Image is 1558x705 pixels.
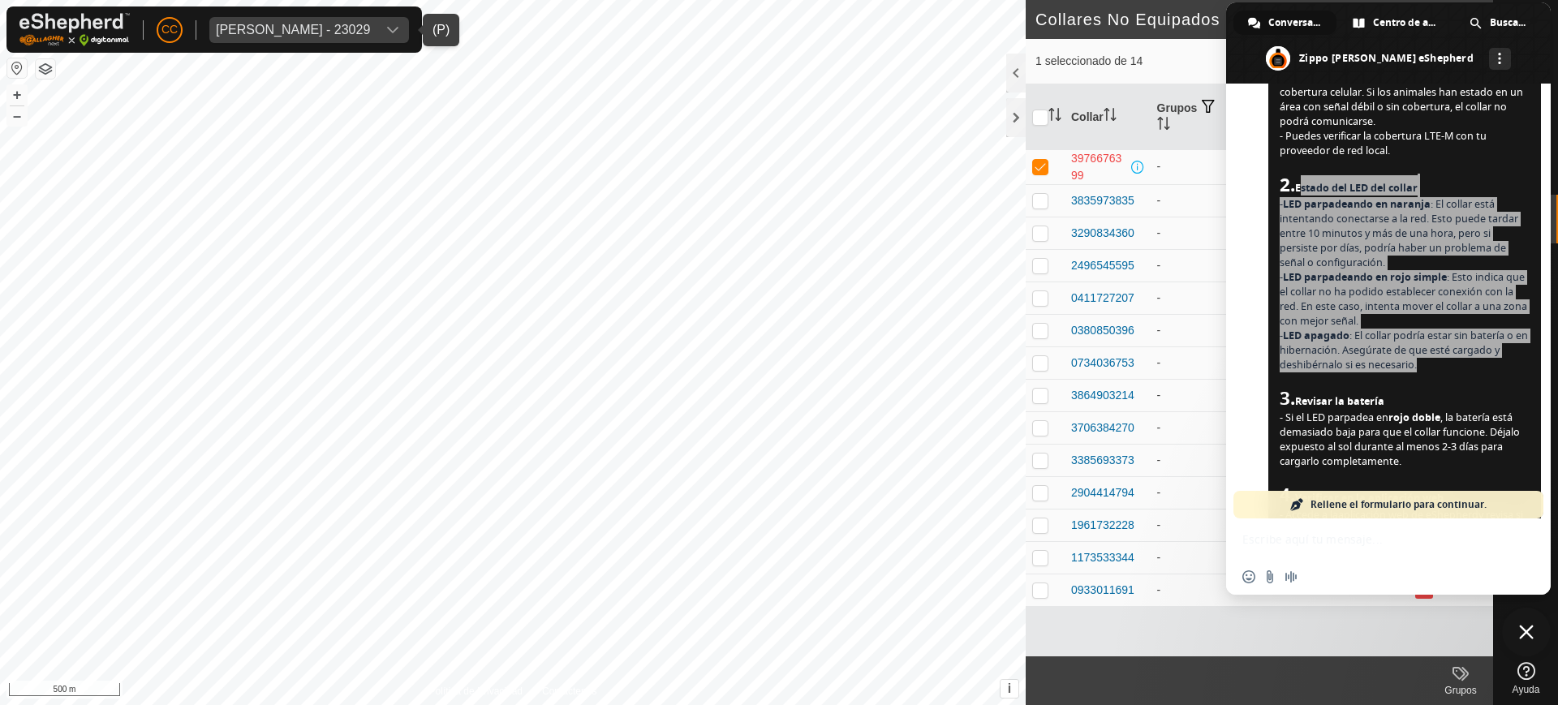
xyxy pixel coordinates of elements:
h2: Collares No Equipados [1035,10,1459,29]
span: Estado del LED del collar [1295,181,1418,195]
button: i [1001,680,1018,698]
span: Rellene el formulario para continuar. [1311,491,1487,518]
div: 3864903214 [1071,387,1134,404]
td: - [1151,379,1237,411]
div: Cerrar el chat [1502,608,1551,656]
p-sorticon: Activar para ordenar [1157,119,1170,132]
a: Política de Privacidad [429,684,523,699]
div: 0411727207 [1071,290,1134,307]
img: Logo Gallagher [19,13,130,46]
span: Centro de ayuda [1373,11,1437,35]
div: [PERSON_NAME] - 23029 [216,24,370,37]
div: 0734036753 [1071,355,1134,372]
button: – [7,106,27,126]
div: Buscar en [1455,11,1543,35]
span: Conversación [1268,11,1320,35]
span: LED parpadeando en rojo simple [1283,270,1447,284]
span: 2. [1280,175,1418,196]
span: rojo doble [1388,411,1440,424]
div: 3706384270 [1071,419,1134,436]
span: Buscar en [1490,11,1527,35]
div: 0380850396 [1071,322,1134,339]
th: Collar [1065,84,1151,150]
span: 4. [1280,485,1444,505]
div: dropdown trigger [377,17,409,43]
td: - [1151,314,1237,346]
span: Grabar mensaje de audio [1285,570,1298,583]
td: - [1151,149,1237,184]
div: 3290834360 [1071,225,1134,242]
span: 19 sept 2025, 11:06 [1242,583,1298,596]
span: Insertar un emoji [1242,570,1255,583]
span: Revisar la batería [1295,394,1384,408]
div: Conversación [1233,11,1336,35]
span: Alberto Garcia Guijo - 23029 [209,17,377,43]
button: Capas del Mapa [36,59,55,79]
span: CC [161,21,178,38]
span: 3. [1280,389,1384,409]
span: Ayuda [1513,685,1540,694]
td: - [1151,282,1237,314]
a: Contáctenos [542,684,596,699]
td: - [1151,249,1237,282]
td: - [1151,509,1237,541]
button: Restablecer Mapa [7,58,27,78]
a: Ayuda [1494,656,1558,701]
td: - [1151,184,1237,217]
button: + [7,85,27,105]
div: 0933011691 [1071,582,1134,599]
span: Enviar un archivo [1263,570,1276,583]
div: Más canales [1489,48,1511,70]
p-sorticon: Activar para ordenar [1104,110,1117,123]
th: Grupos [1151,84,1237,150]
span: i [1008,681,1011,695]
td: - [1151,411,1237,444]
td: - [1151,574,1237,606]
div: Grupos [1428,683,1493,698]
div: 2904414794 [1071,484,1134,501]
div: Centro de ayuda [1338,11,1453,35]
div: 1173533344 [1071,549,1134,566]
td: - [1151,444,1237,476]
td: - [1151,217,1237,249]
span: LED apagado [1283,329,1349,342]
span: LED parpadeando en naranja [1283,197,1431,211]
p-sorticon: Activar para ordenar [1048,110,1061,123]
div: 1961732228 [1071,517,1134,534]
div: 2496545595 [1071,257,1134,274]
div: 3976676399 [1071,150,1128,184]
td: - [1151,476,1237,509]
td: - [1151,346,1237,379]
span: 1 seleccionado de 14 [1035,53,1256,70]
div: 3835973835 [1071,192,1134,209]
td: - [1151,541,1237,574]
div: 3385693373 [1071,452,1134,469]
